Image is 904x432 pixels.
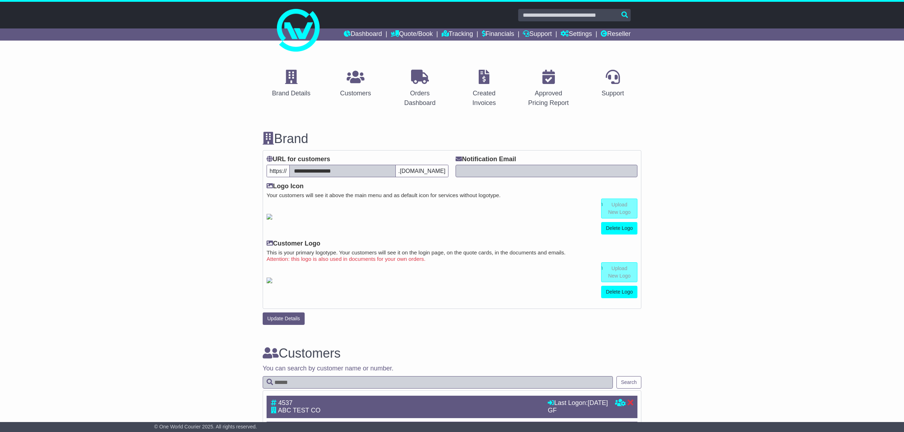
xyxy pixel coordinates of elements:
[263,312,305,325] button: Update Details
[267,278,272,283] img: GetCustomerLogo
[601,89,624,98] div: Support
[548,407,608,415] div: GF
[482,28,514,41] a: Financials
[548,399,608,407] div: Last Logon:
[395,165,448,177] span: .[DOMAIN_NAME]
[597,67,629,101] a: Support
[396,89,444,108] div: Orders Dashboard
[267,156,330,163] label: URL for customers
[272,89,310,98] div: Brand Details
[523,28,552,41] a: Support
[391,67,448,110] a: Orders Dashboard
[278,399,293,406] span: 4537
[525,89,573,108] div: Approved Pricing Report
[456,156,516,163] label: Notification Email
[278,407,320,414] span: ABC TEST CO
[267,165,290,177] span: https://
[267,214,272,220] img: GetResellerIconLogo
[154,424,257,430] span: © One World Courier 2025. All rights reserved.
[601,199,637,218] a: Upload New Logo
[344,28,382,41] a: Dashboard
[267,183,304,190] label: Logo Icon
[442,28,473,41] a: Tracking
[263,132,641,146] h3: Brand
[267,256,637,262] small: Attention: this logo is also used in documents for your own orders.
[263,365,641,373] p: You can search by customer name or number.
[263,346,641,360] h3: Customers
[601,286,637,298] a: Delete Logo
[460,89,508,108] div: Created Invoices
[456,67,513,110] a: Created Invoices
[340,89,371,98] div: Customers
[588,399,608,406] span: [DATE]
[601,222,637,235] a: Delete Logo
[267,192,637,199] small: Your customers will see it above the main menu and as default icon for services without logotype.
[601,262,637,282] a: Upload New Logo
[520,67,577,110] a: Approved Pricing Report
[616,376,641,389] button: Search
[267,249,637,256] small: This is your primary logotype. Your customers will see it on the login page, on the quote cards, ...
[561,28,592,41] a: Settings
[601,28,631,41] a: Reseller
[267,240,320,248] label: Customer Logo
[391,28,433,41] a: Quote/Book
